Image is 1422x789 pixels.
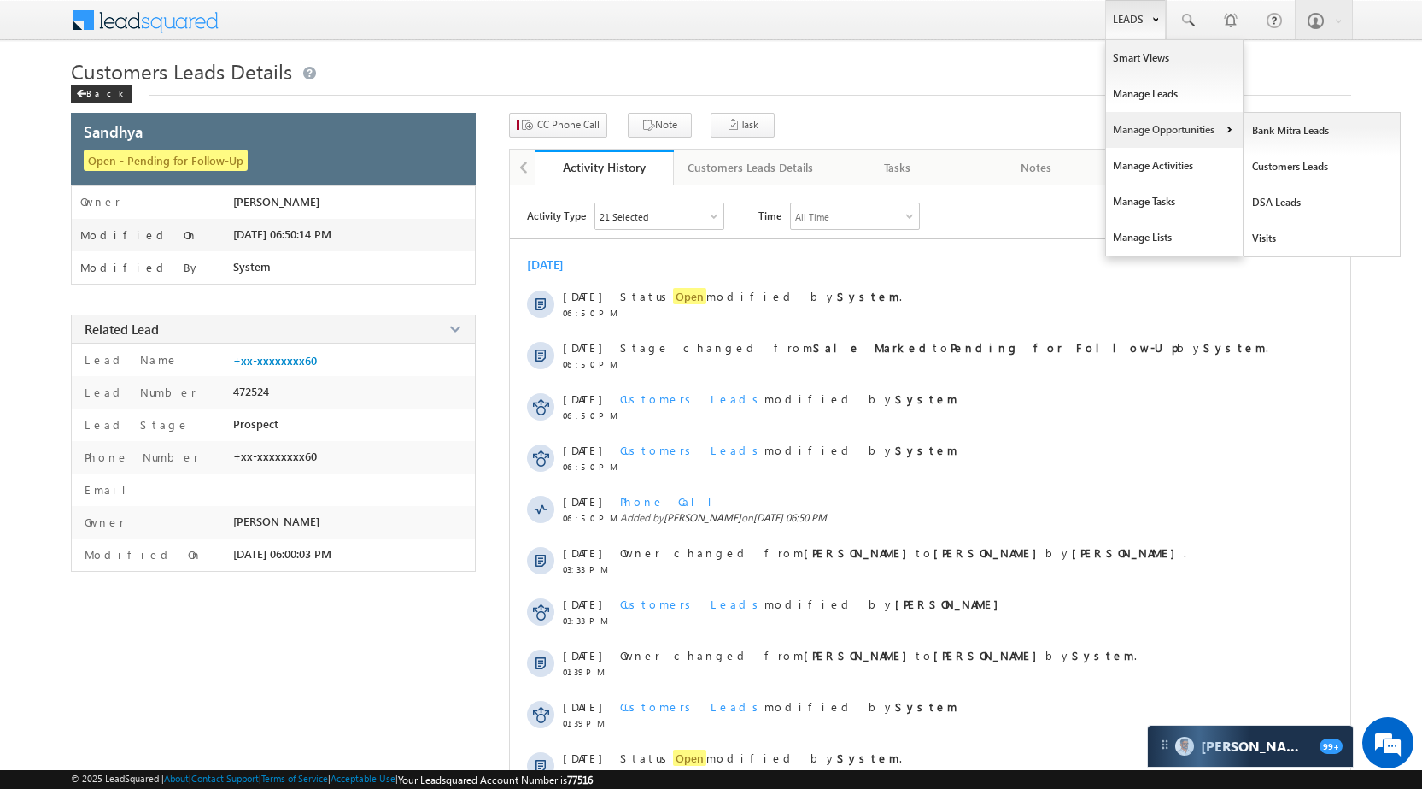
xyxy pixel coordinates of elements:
label: Modified By [80,261,201,274]
strong: System [895,699,957,714]
label: Lead Name [80,352,178,367]
div: Back [71,85,132,103]
span: [DATE] [563,494,601,509]
strong: Sale Marked [813,340,933,355]
strong: [PERSON_NAME] [1072,545,1184,560]
span: Open - Pending for Follow-Up [84,150,248,171]
textarea: Type your message and hit 'Enter' [22,158,312,512]
span: [PERSON_NAME] [233,515,319,528]
span: Owner changed from to by . [620,545,1186,560]
span: [DATE] [563,392,601,406]
span: 06:50 PM [563,308,614,318]
span: Status modified by . [620,750,902,766]
span: [DATE] [563,289,601,303]
a: Manage Tasks [1106,184,1243,220]
span: Activity Type [527,203,586,228]
span: 01:38 PM [563,769,614,780]
a: Tasks [828,150,968,185]
a: Manage Leads [1106,76,1243,112]
span: 03:33 PM [563,564,614,574]
strong: [PERSON_NAME] [804,648,916,662]
img: Carter [1175,737,1194,756]
div: carter-dragCarter[PERSON_NAME]99+ [1147,725,1354,768]
span: Sandhya [84,121,143,142]
span: Customers Leads Details [71,57,292,85]
em: Start Chat [232,527,310,550]
span: [DATE] [563,545,601,560]
strong: [PERSON_NAME] [933,648,1045,662]
label: Owner [80,515,125,529]
span: 77516 [567,774,593,786]
a: DSA Leads [1244,185,1401,221]
span: 06:50 PM [563,410,614,421]
span: modified by [620,699,957,714]
span: Customers Leads [620,597,764,611]
span: Your Leadsquared Account Number is [398,774,593,786]
a: Contact Support [191,773,259,784]
img: carter-drag [1158,738,1172,751]
div: Notes [981,157,1091,178]
button: CC Phone Call [509,113,607,138]
span: Prospect [233,417,278,431]
a: Customers Leads [1244,149,1401,185]
a: Smart Views [1106,40,1243,76]
span: [DATE] [563,751,601,765]
strong: System [1072,648,1134,662]
span: Carter [1201,737,1311,756]
div: Chat with us now [89,90,287,112]
span: modified by [620,597,1007,611]
span: 472524 [233,385,269,398]
a: Acceptable Use [331,773,395,784]
a: Activity History [535,150,674,185]
span: 06:50 PM [563,359,614,369]
a: +xx-xxxxxxxx60 [233,354,317,368]
span: Added by on [620,511,1279,524]
span: Open [673,750,706,766]
strong: System [1203,340,1266,355]
strong: System [837,289,899,303]
span: 03:33 PM [563,615,614,626]
label: Phone Number [80,450,199,464]
span: CC Phone Call [537,117,600,132]
span: Related Lead [85,321,159,338]
span: [DATE] 06:50:14 PM [233,227,331,241]
span: Time [758,203,781,228]
label: Lead Number [80,385,196,399]
strong: [PERSON_NAME] [804,545,916,560]
span: [DATE] [563,699,601,714]
strong: [PERSON_NAME] [895,597,1007,611]
span: Owner changed from to by . [620,648,1137,662]
div: Customers Leads Details [688,157,813,178]
span: [DATE] 06:00:03 PM [233,547,331,561]
a: Manage Lists [1106,220,1243,256]
span: Customers Leads [620,392,764,406]
div: Activity History [547,159,661,175]
span: [PERSON_NAME] [664,511,741,524]
a: Visits [1244,221,1401,256]
label: Modified On [80,547,202,562]
span: Customers Leads [620,699,764,714]
span: +xx-xxxxxxxx60 [233,450,317,463]
div: Tasks [842,157,952,178]
span: [DATE] 06:50 PM [753,511,827,524]
a: Manage Opportunities [1106,112,1243,148]
a: Manage Activities [1106,148,1243,184]
span: [DATE] [563,340,601,355]
button: Task [711,113,775,138]
a: Customers Leads Details [674,150,828,185]
a: About [164,773,189,784]
strong: [PERSON_NAME] [933,545,1045,560]
label: Modified On [80,228,198,242]
strong: Pending for Follow-Up [951,340,1177,355]
strong: System [895,392,957,406]
a: Bank Mitra Leads [1244,113,1401,149]
label: Lead Stage [80,417,190,432]
label: Owner [80,195,120,209]
span: Status modified by . [620,288,902,304]
span: 01:39 PM [563,667,614,677]
div: All Time [795,211,829,222]
span: 01:39 PM [563,718,614,728]
div: Minimize live chat window [280,9,321,50]
span: [DATE] [563,648,601,662]
span: [DATE] [563,597,601,611]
